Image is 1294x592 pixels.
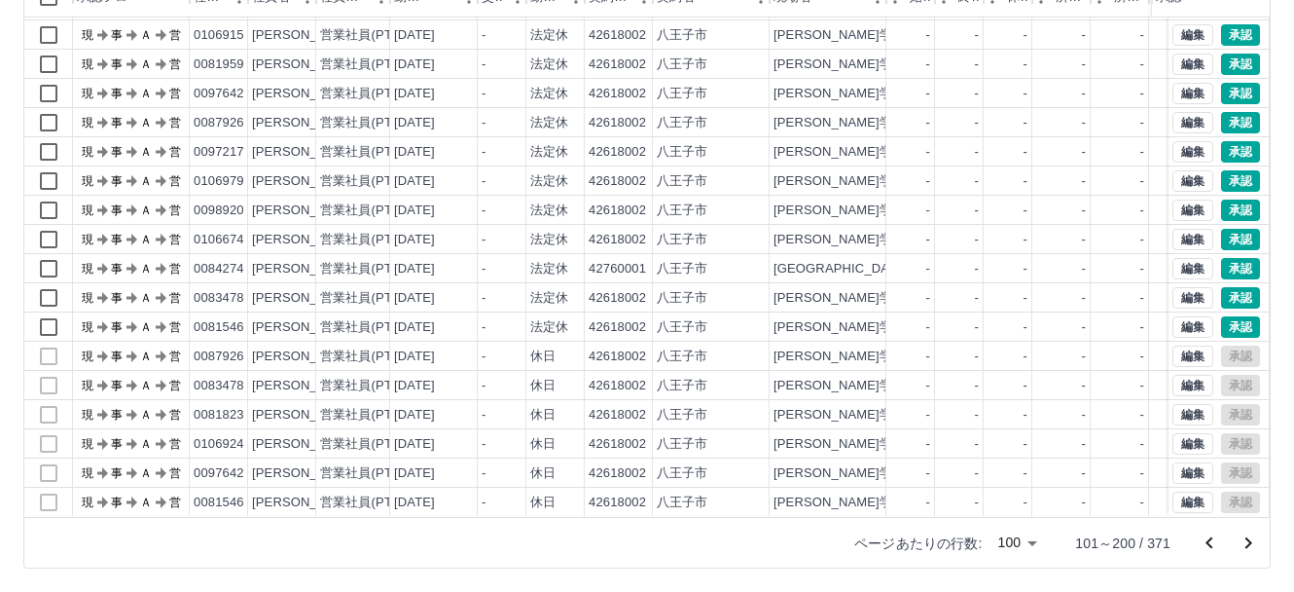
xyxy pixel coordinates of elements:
button: 編集 [1172,346,1213,367]
div: [PERSON_NAME] [252,435,358,454]
div: 八王子市 [657,289,708,308]
div: 42618002 [589,114,646,132]
text: 現 [82,437,93,451]
div: - [926,202,930,220]
div: - [975,172,979,191]
div: [PERSON_NAME] [252,289,358,308]
div: - [482,260,485,278]
button: 編集 [1172,433,1213,455]
div: - [482,289,485,308]
div: 休日 [530,377,556,395]
div: - [1024,377,1027,395]
div: 42618002 [589,26,646,45]
text: Ａ [140,57,152,71]
div: 42618002 [589,435,646,454]
div: 法定休 [530,260,568,278]
div: - [1024,435,1027,454]
div: - [1140,26,1144,45]
div: - [1024,406,1027,425]
div: - [975,318,979,337]
div: - [975,85,979,103]
div: - [1140,202,1144,220]
div: - [975,435,979,454]
text: 営 [169,28,181,42]
div: - [1140,406,1144,425]
text: Ａ [140,291,152,305]
div: 法定休 [530,26,568,45]
button: 編集 [1172,258,1213,279]
div: [PERSON_NAME] [252,26,358,45]
text: 現 [82,350,93,363]
div: 営業社員(PT契約) [320,406,422,425]
div: 休日 [530,406,556,425]
div: 法定休 [530,318,568,337]
button: 次のページへ [1229,524,1268,563]
text: 事 [111,379,123,392]
div: [DATE] [394,26,435,45]
div: 法定休 [530,55,568,74]
div: [PERSON_NAME] [252,202,358,220]
div: - [975,26,979,45]
div: 0083478 [194,377,244,395]
div: [DATE] [394,348,435,366]
div: - [482,85,485,103]
text: 事 [111,291,123,305]
div: - [975,260,979,278]
div: 営業社員(PT契約) [320,231,422,249]
div: 八王子市 [657,26,708,45]
button: 承認 [1221,112,1260,133]
div: 0106979 [194,172,244,191]
div: [PERSON_NAME]学童保育所 [773,348,944,366]
div: 42618002 [589,348,646,366]
div: - [926,26,930,45]
text: 現 [82,320,93,334]
div: 0106674 [194,231,244,249]
div: 0106924 [194,435,244,454]
div: [PERSON_NAME] [252,318,358,337]
div: 0084274 [194,260,244,278]
div: - [1140,435,1144,454]
text: 営 [169,233,181,246]
div: - [1082,348,1086,366]
div: - [1140,85,1144,103]
div: 0081546 [194,318,244,337]
div: [DATE] [394,318,435,337]
text: 営 [169,291,181,305]
div: [PERSON_NAME]学童保育所 [773,26,944,45]
div: - [975,231,979,249]
div: - [1140,289,1144,308]
text: 現 [82,291,93,305]
div: - [1024,172,1027,191]
div: [DATE] [394,260,435,278]
div: 42618002 [589,231,646,249]
div: - [1082,114,1086,132]
div: [DATE] [394,202,435,220]
div: [PERSON_NAME] [252,172,358,191]
button: 編集 [1172,375,1213,396]
text: 営 [169,203,181,217]
div: 八王子市 [657,172,708,191]
div: - [1082,143,1086,162]
text: 現 [82,145,93,159]
div: - [926,55,930,74]
div: - [1140,55,1144,74]
div: 0087926 [194,114,244,132]
div: - [1082,231,1086,249]
div: 営業社員(PT契約) [320,318,422,337]
div: 営業社員(PT契約) [320,435,422,454]
div: - [975,114,979,132]
div: - [926,435,930,454]
div: - [482,377,485,395]
text: 事 [111,320,123,334]
div: - [926,348,930,366]
div: 営業社員(PT契約) [320,289,422,308]
div: - [1024,318,1027,337]
div: [DATE] [394,377,435,395]
div: [PERSON_NAME] [252,260,358,278]
div: - [975,289,979,308]
div: 0083478 [194,289,244,308]
div: - [482,406,485,425]
div: [DATE] [394,85,435,103]
text: Ａ [140,28,152,42]
div: [DATE] [394,289,435,308]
